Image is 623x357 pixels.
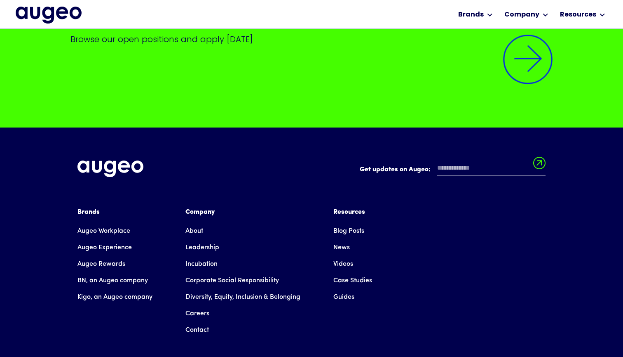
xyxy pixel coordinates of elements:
a: About [185,223,203,239]
a: Case Studies [333,272,372,289]
a: Augeo Workplace [77,223,130,239]
a: Guides [333,289,354,305]
input: Submit [533,157,546,174]
a: Blog Posts [333,223,364,239]
div: Brands [458,10,484,20]
p: Browse our open positions and apply [DATE] [70,33,553,45]
a: Corporate Social Responsibility [185,272,279,289]
div: Company [504,10,539,20]
div: Resources [333,207,372,217]
a: Augeo Rewards [77,256,125,272]
a: Augeo Experience [77,239,132,256]
a: BN, an Augeo company [77,272,148,289]
a: Leadership [185,239,219,256]
img: Arrow symbol in bright blue pointing diagonally upward and to the right to indicate an active link. [493,24,563,95]
a: News [333,239,350,256]
a: home [16,7,82,23]
div: Company [185,207,300,217]
label: Get updates on Augeo: [360,165,431,175]
a: Incubation [185,256,218,272]
a: Videos [333,256,353,272]
a: Diversity, Equity, Inclusion & Belonging [185,289,300,305]
div: Resources [560,10,596,20]
a: Careers [185,305,209,322]
a: Kigo, an Augeo company [77,289,152,305]
form: Email Form [360,161,546,180]
div: Brands [77,207,152,217]
img: Augeo's full logo in white. [77,161,143,177]
img: Augeo's full logo in midnight blue. [16,7,82,23]
a: Contact [185,322,209,338]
